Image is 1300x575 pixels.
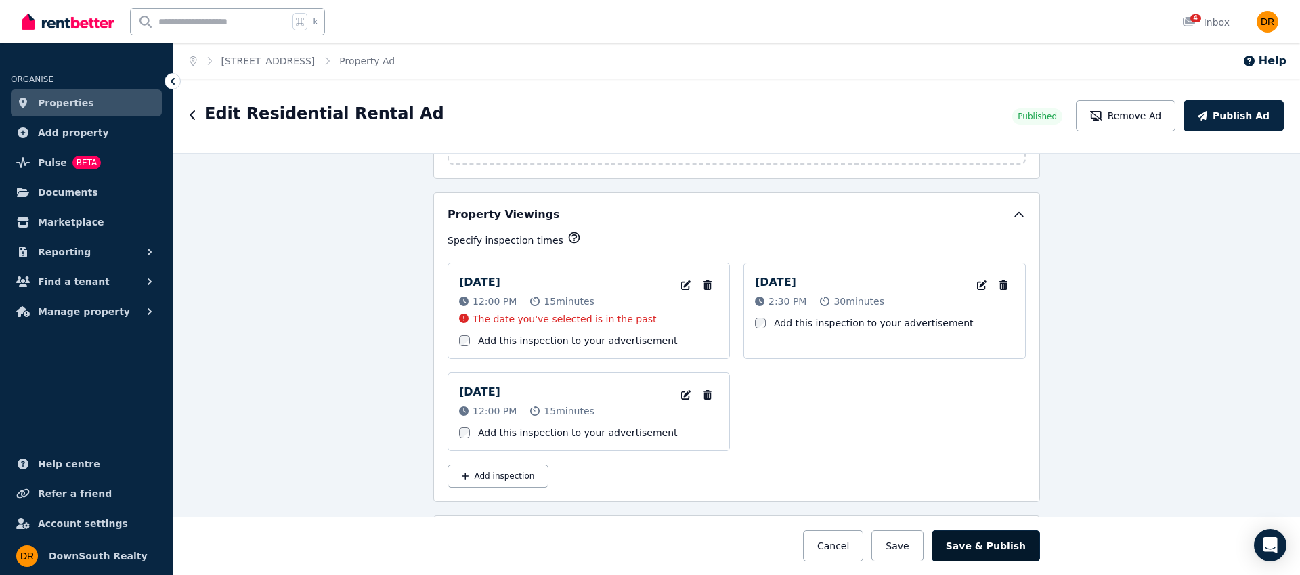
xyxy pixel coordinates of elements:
img: RentBetter [22,12,114,32]
label: Add this inspection to your advertisement [774,316,974,330]
span: Help centre [38,456,100,472]
p: Specify inspection times [448,234,563,247]
span: Pulse [38,154,67,171]
span: Reporting [38,244,91,260]
span: BETA [72,156,101,169]
span: 4 [1190,14,1201,22]
a: Add property [11,119,162,146]
span: Manage property [38,303,130,320]
button: Manage property [11,298,162,325]
a: Account settings [11,510,162,537]
button: Publish Ad [1184,100,1284,131]
span: 15 minutes [544,295,594,308]
a: Documents [11,179,162,206]
span: Refer a friend [38,486,112,502]
a: PulseBETA [11,149,162,176]
button: Reporting [11,238,162,265]
a: Marketplace [11,209,162,236]
span: Find a tenant [38,274,110,290]
span: ORGANISE [11,74,53,84]
button: Save & Publish [932,530,1040,561]
span: Properties [38,95,94,111]
span: 12:00 PM [473,295,517,308]
span: Account settings [38,515,128,532]
a: Refer a friend [11,480,162,507]
a: Help centre [11,450,162,477]
nav: Breadcrumb [173,43,411,79]
span: DownSouth Realty [49,548,148,564]
button: Add inspection [448,465,548,488]
button: Remove Ad [1076,100,1175,131]
span: Documents [38,184,98,200]
span: Add property [38,125,109,141]
p: [DATE] [459,274,500,291]
span: Published [1018,111,1057,122]
h5: Property Viewings [448,207,560,223]
p: The date you've selected is in the past [473,312,657,326]
span: Marketplace [38,214,104,230]
p: [DATE] [459,384,500,400]
span: k [313,16,318,27]
button: Help [1242,53,1286,69]
div: Inbox [1182,16,1230,29]
a: Properties [11,89,162,116]
label: Add this inspection to your advertisement [478,334,678,347]
span: 2:30 PM [768,295,806,308]
span: 30 minutes [833,295,884,308]
div: Open Intercom Messenger [1254,529,1286,561]
img: DownSouth Realty [1257,11,1278,33]
span: 15 minutes [544,404,594,418]
span: 12:00 PM [473,404,517,418]
button: Find a tenant [11,268,162,295]
img: DownSouth Realty [16,545,38,567]
button: Cancel [803,530,863,561]
label: Add this inspection to your advertisement [478,426,678,440]
a: Property Ad [339,56,395,66]
a: [STREET_ADDRESS] [221,56,316,66]
button: Save [871,530,923,561]
p: [DATE] [755,274,796,291]
h1: Edit Residential Rental Ad [204,103,444,125]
